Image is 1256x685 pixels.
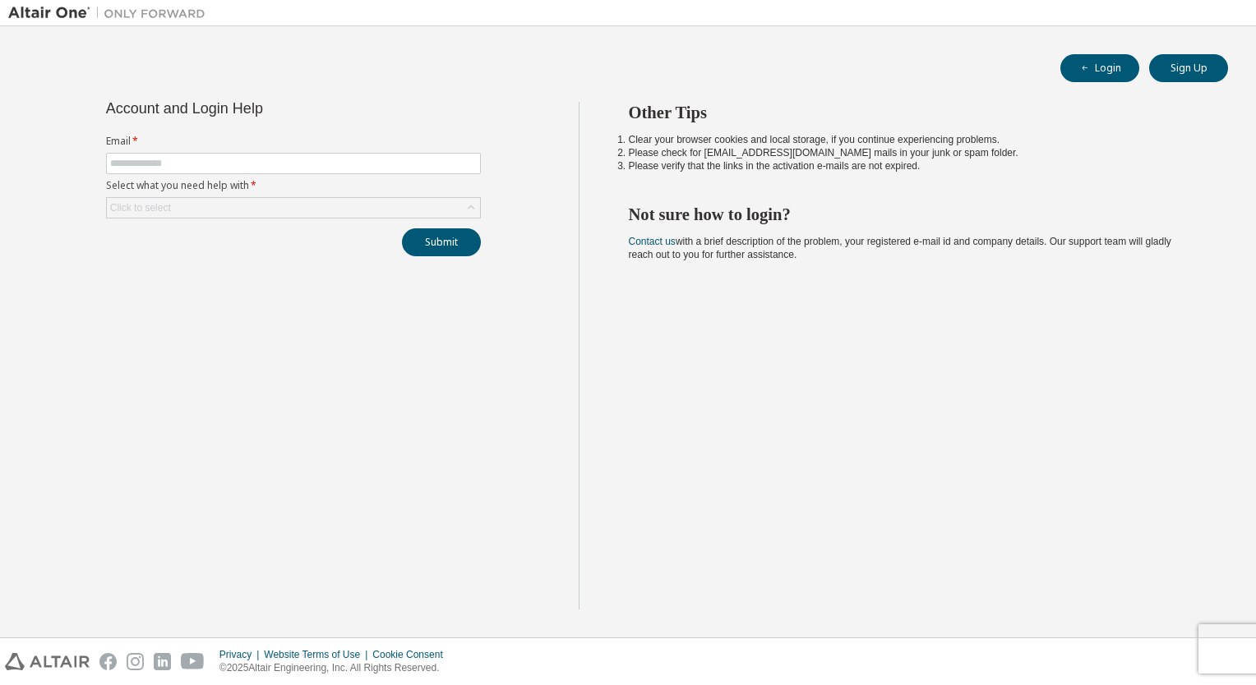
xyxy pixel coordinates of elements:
img: linkedin.svg [154,653,171,670]
li: Please verify that the links in the activation e-mails are not expired. [629,159,1199,172]
li: Please check for [EMAIL_ADDRESS][DOMAIN_NAME] mails in your junk or spam folder. [629,146,1199,159]
div: Click to select [110,201,171,214]
label: Email [106,135,481,148]
a: Contact us [629,236,676,247]
p: © 2025 Altair Engineering, Inc. All Rights Reserved. [219,661,453,675]
div: Account and Login Help [106,102,406,115]
button: Login [1060,54,1139,82]
label: Select what you need help with [106,179,481,192]
img: Altair One [8,5,214,21]
img: altair_logo.svg [5,653,90,670]
img: youtube.svg [181,653,205,670]
div: Cookie Consent [372,648,452,661]
li: Clear your browser cookies and local storage, if you continue experiencing problems. [629,133,1199,146]
button: Sign Up [1149,54,1228,82]
button: Submit [402,228,481,256]
img: facebook.svg [99,653,117,670]
div: Click to select [107,198,480,218]
h2: Other Tips [629,102,1199,123]
h2: Not sure how to login? [629,204,1199,225]
div: Website Terms of Use [264,648,372,661]
img: instagram.svg [127,653,144,670]
span: with a brief description of the problem, your registered e-mail id and company details. Our suppo... [629,236,1171,260]
div: Privacy [219,648,264,661]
